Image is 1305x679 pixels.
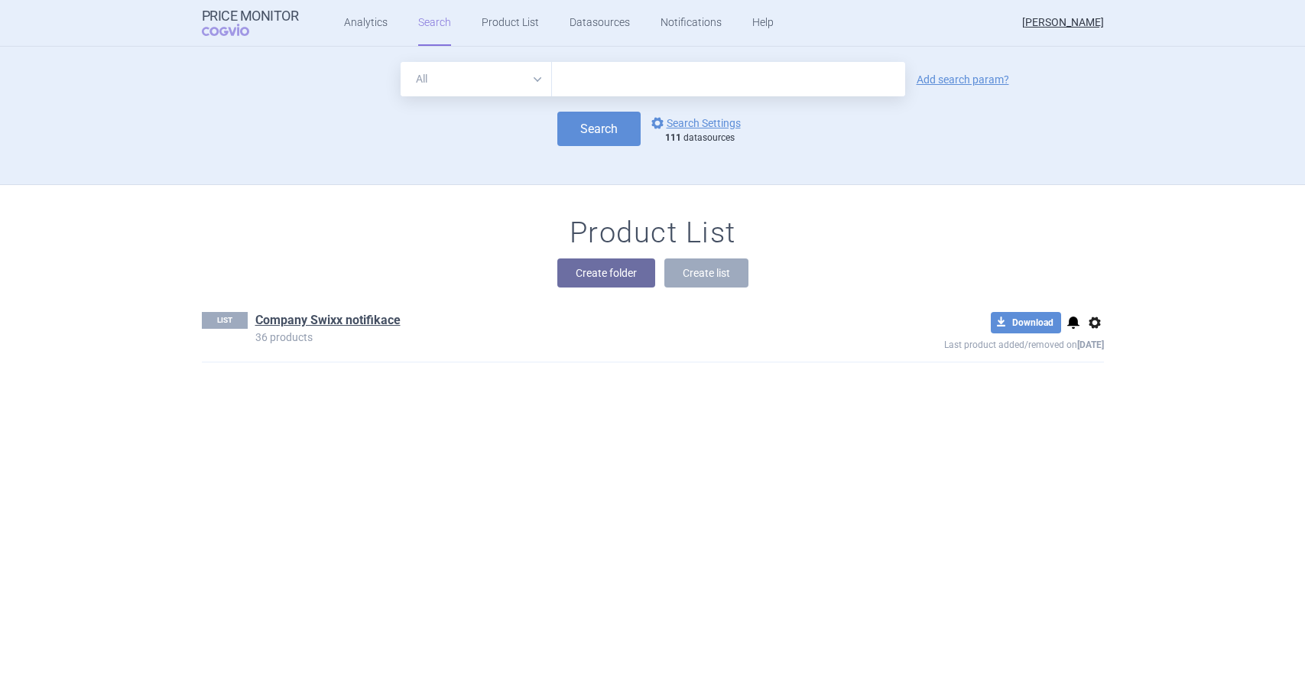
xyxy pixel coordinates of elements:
p: 36 products [255,332,833,343]
strong: 111 [665,132,681,143]
a: Price MonitorCOGVIO [202,8,299,37]
button: Download [991,312,1061,333]
a: Search Settings [648,114,741,132]
div: datasources [665,132,748,145]
h1: Company Swixx notifikace [255,312,401,332]
h1: Product List [570,216,736,251]
button: Create folder [557,258,655,288]
strong: Price Monitor [202,8,299,24]
button: Search [557,112,641,146]
p: LIST [202,312,248,329]
span: COGVIO [202,24,271,36]
a: Company Swixx notifikace [255,312,401,329]
p: Last product added/removed on [833,333,1104,352]
strong: [DATE] [1077,339,1104,350]
button: Create list [664,258,748,288]
a: Add search param? [917,74,1009,85]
